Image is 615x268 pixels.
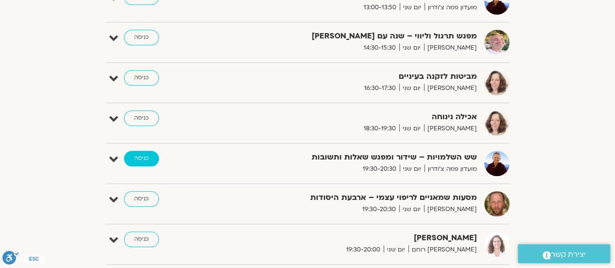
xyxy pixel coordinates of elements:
strong: [PERSON_NAME] [239,232,477,245]
span: 19:30-20:00 [343,245,384,255]
span: יום שני [384,245,408,255]
a: כניסה [124,151,159,166]
span: יצירת קשר [551,248,586,261]
strong: אכילה נינוחה [239,110,477,124]
strong: מביטות לזקנה בעיניים [239,70,477,83]
span: [PERSON_NAME] [424,204,477,214]
span: 13:00-13:50 [360,2,400,13]
a: כניסה [124,70,159,86]
span: [PERSON_NAME] [424,83,477,93]
a: כניסה [124,232,159,247]
span: 19:30-20:30 [359,204,399,214]
span: 18:30-19:30 [360,124,399,134]
span: יום שני [400,2,424,13]
span: 14:30-15:30 [360,43,399,53]
span: יום שני [399,124,424,134]
a: כניסה [124,191,159,207]
span: מועדון פמה צ'ודרון [424,164,477,174]
span: מועדון פמה צ'ודרון [424,2,477,13]
strong: מסעות שמאניים לריפוי עצמי – ארבעת היסודות [239,191,477,204]
span: 16:30-17:30 [361,83,399,93]
span: יום שני [399,43,424,53]
a: כניסה [124,110,159,126]
span: [PERSON_NAME] [424,43,477,53]
span: [PERSON_NAME] רוחם [408,245,477,255]
span: יום שני [399,83,424,93]
a: יצירת קשר [518,244,610,263]
span: 19:30-20:30 [359,164,400,174]
a: כניסה [124,30,159,45]
span: [PERSON_NAME] [424,124,477,134]
strong: מפגש תרגול וליווי – שנה עם [PERSON_NAME] [239,30,477,43]
span: יום שני [400,164,424,174]
strong: שש השלמויות – שידור ומפגש שאלות ותשובות [239,151,477,164]
span: יום שני [399,204,424,214]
